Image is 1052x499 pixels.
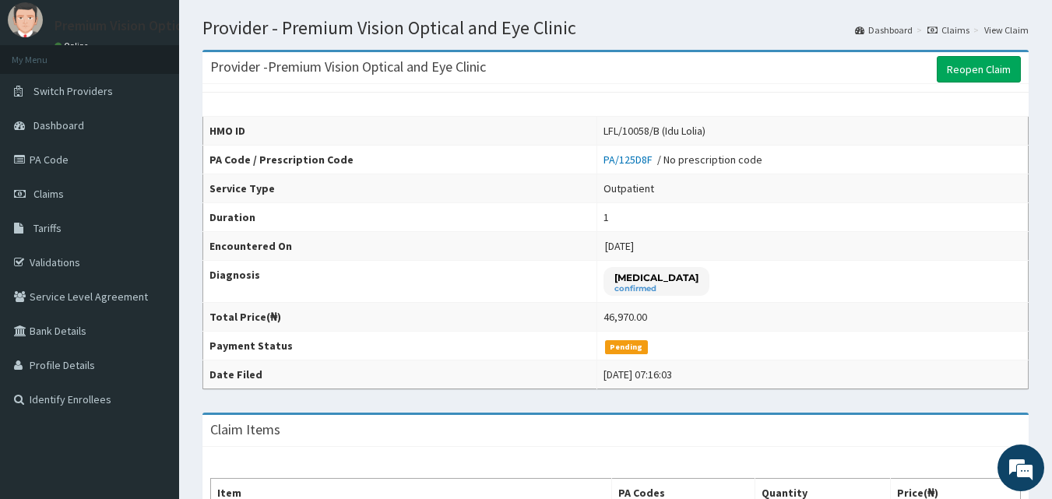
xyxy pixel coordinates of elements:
[203,232,597,261] th: Encountered On
[210,423,280,437] h3: Claim Items
[603,152,762,167] div: / No prescription code
[203,117,597,146] th: HMO ID
[203,360,597,389] th: Date Filed
[984,23,1029,37] a: View Claim
[255,8,293,45] div: Minimize live chat window
[937,56,1021,83] a: Reopen Claim
[603,181,654,196] div: Outpatient
[605,239,634,253] span: [DATE]
[33,118,84,132] span: Dashboard
[33,221,62,235] span: Tariffs
[90,150,215,307] span: We're online!
[603,309,647,325] div: 46,970.00
[203,203,597,232] th: Duration
[203,174,597,203] th: Service Type
[203,146,597,174] th: PA Code / Prescription Code
[203,261,597,303] th: Diagnosis
[8,2,43,37] img: User Image
[603,367,672,382] div: [DATE] 07:16:03
[33,84,113,98] span: Switch Providers
[927,23,969,37] a: Claims
[81,87,262,107] div: Chat with us now
[603,123,705,139] div: LFL/10058/B (Idu Lolia)
[210,60,486,74] h3: Provider - Premium Vision Optical and Eye Clinic
[202,18,1029,38] h1: Provider - Premium Vision Optical and Eye Clinic
[603,209,609,225] div: 1
[603,153,657,167] a: PA/125D8F
[33,187,64,201] span: Claims
[55,19,280,33] p: Premium Vision Optical and Eye Clinic
[614,271,698,284] p: [MEDICAL_DATA]
[203,303,597,332] th: Total Price(₦)
[29,78,63,117] img: d_794563401_company_1708531726252_794563401
[855,23,913,37] a: Dashboard
[55,40,92,51] a: Online
[203,332,597,360] th: Payment Status
[8,333,297,388] textarea: Type your message and hit 'Enter'
[605,340,648,354] span: Pending
[614,285,698,293] small: confirmed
